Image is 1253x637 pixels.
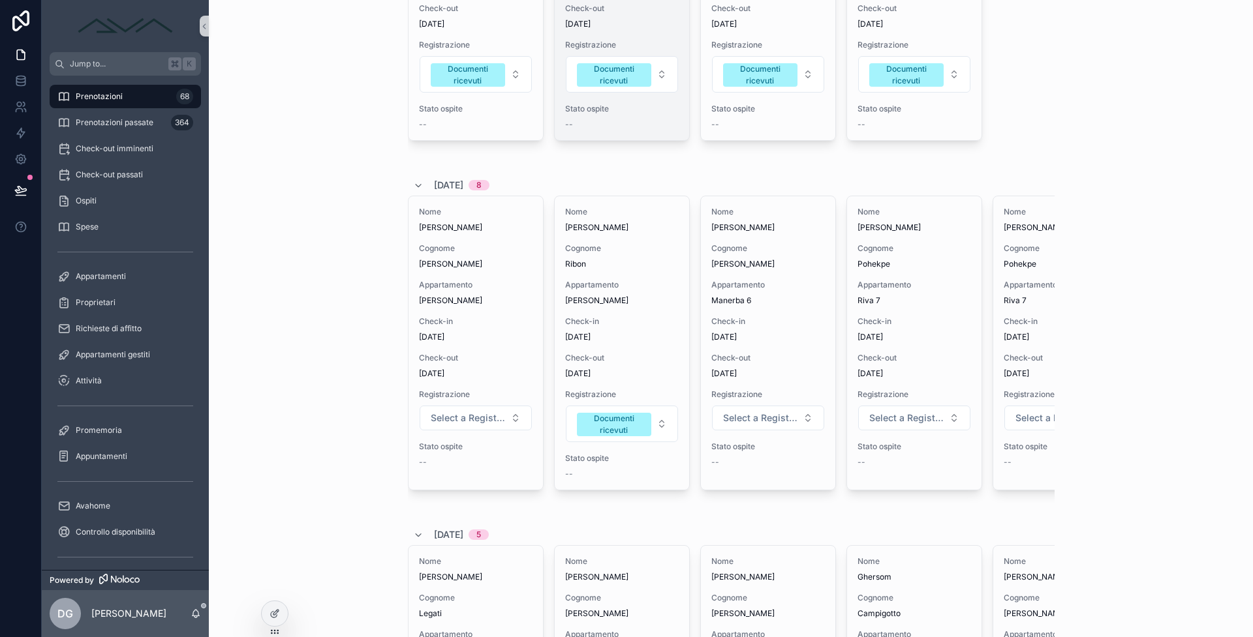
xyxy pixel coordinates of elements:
[431,411,505,424] span: Select a Registrazione
[711,389,825,400] span: Registrazione
[419,332,533,342] span: [DATE]
[1004,556,1117,567] span: Nome
[711,243,825,254] span: Cognome
[76,527,155,537] span: Controllo disponibilità
[565,389,679,400] span: Registrazione
[565,3,679,14] span: Check-out
[50,265,201,288] a: Appartamenti
[577,411,651,436] button: Unselect DOCUMENTI_RICEVUTI
[711,3,825,14] span: Check-out
[577,62,651,87] button: Unselect DOCUMENTI_RICEVUTI
[731,63,790,87] div: Documenti ricevuti
[711,593,825,603] span: Cognome
[858,593,971,603] span: Cognome
[858,40,971,50] span: Registrazione
[50,189,201,213] a: Ospiti
[565,19,679,29] span: [DATE]
[585,413,643,436] div: Documenti ricevuti
[565,243,679,254] span: Cognome
[76,143,153,154] span: Check-out imminenti
[1004,406,1117,430] button: Select Button
[711,104,825,114] span: Stato ospite
[419,572,533,582] span: [PERSON_NAME]
[91,607,166,620] p: [PERSON_NAME]
[408,196,544,490] a: Nome[PERSON_NAME]Cognome[PERSON_NAME]Appartamento[PERSON_NAME]Check-in[DATE]Check-out[DATE]Regist...
[1004,316,1117,327] span: Check-in
[476,529,481,540] div: 5
[711,207,825,217] span: Nome
[1004,572,1117,582] span: [PERSON_NAME]
[50,215,201,239] a: Spese
[57,606,73,621] span: DG
[70,59,163,69] span: Jump to...
[419,457,427,467] span: --
[76,196,97,206] span: Ospiti
[1004,389,1117,400] span: Registrazione
[1004,332,1117,342] span: [DATE]
[1004,295,1117,306] span: Riva 7
[554,196,690,490] a: Nome[PERSON_NAME]CognomeRibonAppartamento[PERSON_NAME]Check-in[DATE]Check-out[DATE]RegistrazioneS...
[1004,593,1117,603] span: Cognome
[184,59,194,69] span: K
[565,104,679,114] span: Stato ospite
[565,572,679,582] span: [PERSON_NAME]
[565,40,679,50] span: Registrazione
[1004,353,1117,363] span: Check-out
[76,376,102,386] span: Attività
[73,16,178,37] img: App logo
[434,179,463,192] span: [DATE]
[42,76,209,570] div: scrollable content
[711,457,719,467] span: --
[711,608,825,619] span: [PERSON_NAME]
[1004,207,1117,217] span: Nome
[858,280,971,290] span: Appartamento
[858,457,865,467] span: --
[858,556,971,567] span: Nome
[50,575,94,585] span: Powered by
[76,501,110,511] span: Avahome
[42,570,209,590] a: Powered by
[50,317,201,340] a: Richieste di affitto
[565,259,679,269] span: Ribon
[565,222,679,233] span: [PERSON_NAME]
[50,52,201,76] button: Jump to...K
[711,222,825,233] span: [PERSON_NAME]
[565,280,679,290] span: Appartamento
[1004,222,1117,233] span: [PERSON_NAME]
[419,207,533,217] span: Nome
[858,243,971,254] span: Cognome
[50,291,201,314] a: Proprietari
[858,332,971,342] span: [DATE]
[858,389,971,400] span: Registrazione
[858,406,970,430] button: Select Button
[565,332,679,342] span: [DATE]
[565,207,679,217] span: Nome
[1004,280,1117,290] span: Appartamento
[565,353,679,363] span: Check-out
[419,222,533,233] span: [PERSON_NAME]
[1015,411,1090,424] span: Select a Registrazione
[858,222,971,233] span: [PERSON_NAME]
[712,56,824,93] button: Select Button
[858,3,971,14] span: Check-out
[76,91,123,102] span: Prenotazioni
[993,196,1128,490] a: Nome[PERSON_NAME]CognomePohekpeAppartamentoRiva 7Check-in[DATE]Check-out[DATE]RegistrazioneSelect...
[858,295,971,306] span: Riva 7
[419,119,427,130] span: --
[50,163,201,186] a: Check-out passati
[565,453,679,464] span: Stato ospite
[869,411,944,424] span: Select a Registrazione
[566,406,678,442] button: Select Button
[711,19,825,29] span: [DATE]
[431,62,505,87] button: Unselect DOCUMENTI_RICEVUTI
[711,353,825,363] span: Check-out
[565,316,679,327] span: Check-in
[877,63,936,87] div: Documenti ricevuti
[858,104,971,114] span: Stato ospite
[419,441,533,452] span: Stato ospite
[1004,441,1117,452] span: Stato ospite
[566,56,678,93] button: Select Button
[723,62,797,87] button: Unselect DOCUMENTI_RICEVUTI
[858,19,971,29] span: [DATE]
[171,115,193,130] div: 364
